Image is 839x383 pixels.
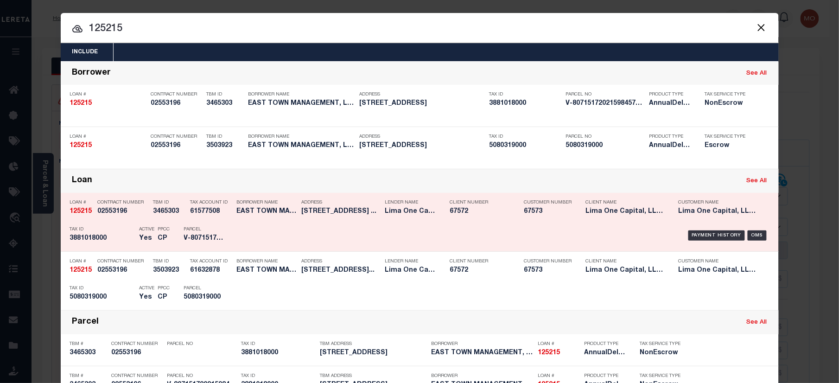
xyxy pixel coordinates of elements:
[585,373,626,379] p: Product Type
[450,208,510,216] h5: 67572
[191,200,232,205] p: Tax Account ID
[450,259,510,264] p: Client Number
[61,43,110,61] button: Include
[566,92,645,97] p: Parcel No
[70,294,135,301] h5: 5080319000
[70,100,146,108] h5: 125215
[566,142,645,150] h5: 5080319000
[649,142,691,150] h5: AnnualDelinquency,Escrow
[237,259,297,264] p: Borrower Name
[747,178,767,184] a: See All
[70,259,93,264] p: Loan #
[70,349,107,357] h5: 3465303
[70,142,92,149] strong: 125215
[489,142,561,150] h5: 5080319000
[242,349,316,357] h5: 3881018000
[151,100,202,108] h5: 02553196
[158,235,170,243] h5: CP
[360,100,485,108] h5: 5317 E 39TH ST N MILWAUKEE WI 53208
[320,349,427,357] h5: 5317 E 39TH ST N MILWAUKEE WI 53208
[385,208,436,216] h5: Lima One Capital, LLC - Term Po...
[524,200,572,205] p: Customer Number
[640,341,682,347] p: Tax Service Type
[586,208,665,216] h5: Lima One Capital, LLC - Bridge Portfolio
[61,21,779,37] input: Start typing...
[248,134,355,140] p: Borrower Name
[385,259,436,264] p: Lender Name
[70,341,107,347] p: TBM #
[248,142,355,150] h5: EAST TOWN MANAGEMENT, LLC
[705,134,751,140] p: Tax Service Type
[705,92,751,97] p: Tax Service Type
[360,92,485,97] p: Address
[524,208,571,216] h5: 67573
[242,341,316,347] p: Tax ID
[70,200,93,205] p: Loan #
[679,208,757,216] h5: Lima One Capital, LLC - Term Portfolio
[748,230,767,241] div: OMS
[566,134,645,140] p: Parcel No
[649,100,691,108] h5: AnnualDelinquency
[207,134,244,140] p: TBM ID
[302,208,381,216] h5: 3419 - 3421 WEST JUNEAU AVENUE ...
[140,235,153,243] h5: Yes
[432,373,534,379] p: Borrower
[432,349,534,357] h5: EAST TOWN MANAGEMENT, LLC
[538,349,580,357] h5: 125215
[153,259,186,264] p: TBM ID
[72,68,111,79] div: Borrower
[72,317,99,328] div: Parcel
[70,134,146,140] p: Loan #
[191,267,232,274] h5: 61632878
[191,259,232,264] p: Tax Account ID
[207,142,244,150] h5: 3503923
[237,200,297,205] p: Borrower Name
[237,267,297,274] h5: EAST TOWN MANAGEMENT, LLC
[140,294,153,301] h5: Yes
[98,208,149,216] h5: 02553196
[489,100,561,108] h5: 3881018000
[679,267,757,274] h5: Lima One Capital, LLC - Term Portfolio
[679,200,757,205] p: Customer Name
[538,350,560,356] strong: 125215
[586,259,665,264] p: Client Name
[191,208,232,216] h5: 61577508
[649,92,691,97] p: Product Type
[184,227,226,232] p: Parcel
[385,200,436,205] p: Lender Name
[747,319,767,326] a: See All
[153,200,186,205] p: TBM ID
[566,100,645,108] h5: V-8071517202159845717150
[70,227,135,232] p: Tax ID
[586,267,665,274] h5: Lima One Capital, LLC - Bridge Portfolio
[679,259,757,264] p: Customer Name
[237,208,297,216] h5: EAST TOWN MANAGEMENT, LLC
[489,92,561,97] p: Tax ID
[184,235,226,243] h5: V-8071517202159845717150
[705,100,751,108] h5: NonEscrow
[640,349,682,357] h5: NonEscrow
[649,134,691,140] p: Product Type
[158,286,170,291] p: PPCC
[140,286,155,291] p: Active
[640,373,682,379] p: Tax Service Type
[112,349,163,357] h5: 02553196
[302,200,381,205] p: Address
[70,100,92,107] strong: 125215
[489,134,561,140] p: Tax ID
[385,267,436,274] h5: Lima One Capital, LLC - Term Po...
[524,267,571,274] h5: 67573
[98,267,149,274] h5: 02553196
[70,267,92,274] strong: 125215
[153,208,186,216] h5: 3465303
[538,373,580,379] p: Loan #
[167,373,237,379] p: Parcel No
[167,341,237,347] p: Parcel No
[207,100,244,108] h5: 3465303
[432,341,534,347] p: Borrower
[207,92,244,97] p: TBM ID
[151,142,202,150] h5: 02553196
[70,286,135,291] p: Tax ID
[360,142,485,150] h5: 2946 S 14TH ST Milwaukee WI 53215
[586,200,665,205] p: Client Name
